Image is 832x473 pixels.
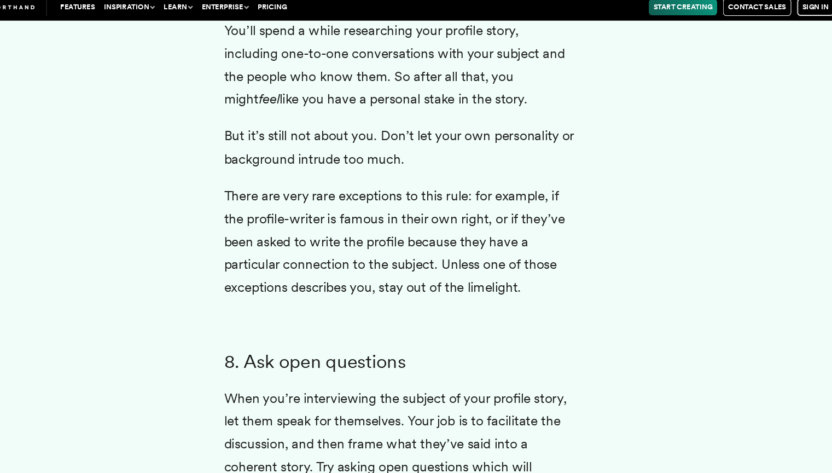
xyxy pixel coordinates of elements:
em: feel [284,91,304,106]
p: You’ll spend a while researching your profile story, including one-to-one conversations with your... [252,24,580,109]
a: Start Creating [650,5,714,20]
button: Enterprise [226,5,279,20]
a: Features [94,5,135,20]
img: The Craft [9,5,74,20]
h3: 8. Ask open questions [252,334,580,355]
button: Inspiration [135,5,191,20]
a: Contact Sales [719,4,783,21]
a: Sign in [789,4,823,21]
a: Pricing [279,5,315,20]
p: But it’s still not about you. Don’t let your own personality or background intrude too much. [252,123,580,165]
p: There are very rare exceptions to this rule: for example, if the profile-writer is famous in thei... [252,179,580,286]
button: Learn [191,5,226,20]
